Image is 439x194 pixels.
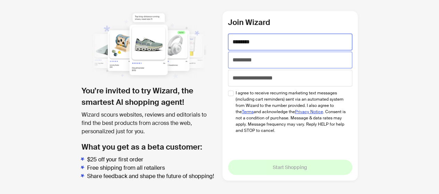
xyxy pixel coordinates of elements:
[228,160,352,175] button: Start Shopping
[87,155,217,164] li: $25 off your first order
[295,109,323,115] a: Privacy Notice
[236,90,347,134] span: I agree to receive recurring marketing text messages (including cart reminders) sent via an autom...
[87,164,217,172] li: Free shipping from all retailers
[242,109,254,115] a: Terms
[82,85,217,108] h1: You’re invited to try Wizard, the smartest AI shopping agent!
[82,141,217,153] h2: What you get as a beta customer:
[82,111,217,136] div: Wizard scours websites, reviews and editorials to find the best products from across the web, per...
[87,172,217,180] li: Share feedback and shape the future of shopping!
[228,17,352,28] h2: Join Wizard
